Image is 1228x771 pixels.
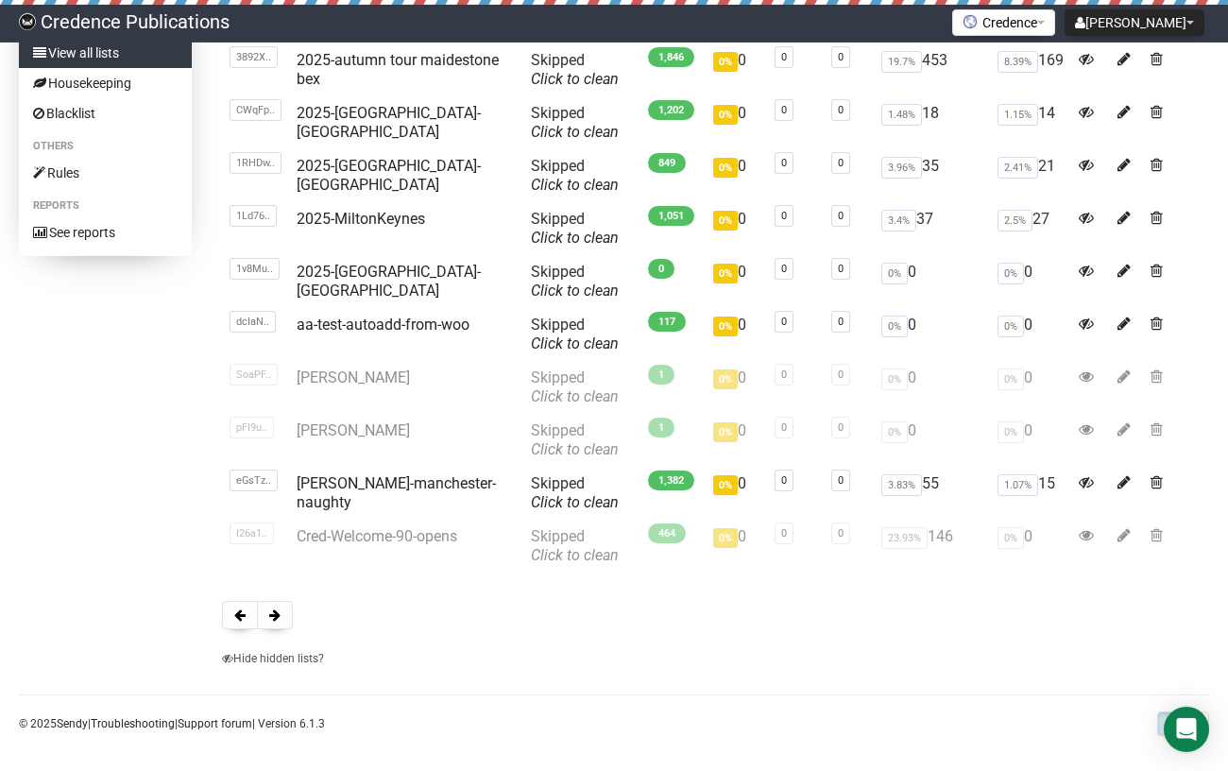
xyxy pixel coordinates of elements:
td: 0 [706,520,767,573]
a: 0 [838,157,844,169]
span: 8.39% [998,51,1038,73]
a: 0 [781,157,787,169]
a: Click to clean [531,70,619,88]
a: [PERSON_NAME] [297,421,410,439]
a: 0 [781,527,787,540]
span: 1.07% [998,474,1038,496]
span: 19.7% [881,51,922,73]
span: 1.15% [998,104,1038,126]
span: dcIaN.. [230,311,276,333]
a: 2025-MiltonKeynes [297,210,425,228]
li: Others [19,135,192,158]
span: 0% [998,316,1024,337]
span: 0% [713,475,738,495]
a: Troubleshooting [91,717,175,730]
span: 0% [998,421,1024,443]
span: I26a1.. [230,523,274,544]
td: 0 [706,467,767,520]
img: favicons [963,14,978,29]
a: 0 [781,421,787,434]
a: Cred-Welcome-90-opens [297,527,457,545]
button: [PERSON_NAME] [1065,9,1204,36]
a: Click to clean [531,334,619,352]
span: 3.96% [881,157,922,179]
span: 0 [648,259,674,279]
span: Skipped [531,51,619,88]
a: 2025-[GEOGRAPHIC_DATA]-[GEOGRAPHIC_DATA] [297,157,481,194]
td: 37 [874,202,990,255]
span: 0% [881,316,908,337]
td: 14 [990,96,1071,149]
td: 0 [706,361,767,414]
td: 55 [874,467,990,520]
td: 0 [706,414,767,467]
span: 1 [648,365,674,385]
td: 21 [990,149,1071,202]
span: 1,382 [648,471,694,490]
td: 0 [706,43,767,96]
a: [PERSON_NAME] [297,368,410,386]
a: 0 [838,210,844,222]
a: [PERSON_NAME]-manchester-naughty [297,474,496,511]
span: 3.4% [881,210,916,231]
span: eGsTz.. [230,470,278,491]
a: 2025-[GEOGRAPHIC_DATA]-[GEOGRAPHIC_DATA] [297,263,481,300]
span: Skipped [531,157,619,194]
span: 0% [713,52,738,72]
span: 1 [648,418,674,437]
a: 0 [781,263,787,275]
span: 1,051 [648,206,694,226]
a: Click to clean [531,546,619,564]
a: 0 [838,527,844,540]
a: 0 [838,263,844,275]
span: 464 [648,523,686,543]
span: 0% [881,368,908,390]
td: 0 [990,255,1071,308]
td: 0 [706,202,767,255]
span: 0% [713,158,738,178]
span: 1RHDw.. [230,152,281,174]
td: 0 [874,308,990,361]
a: Hide hidden lists? [222,652,324,665]
span: Skipped [531,421,619,458]
a: 0 [781,210,787,222]
a: Rules [19,158,192,188]
td: 35 [874,149,990,202]
a: Sendy [57,717,88,730]
a: Click to clean [531,229,619,247]
td: 27 [990,202,1071,255]
span: 3892X.. [230,46,278,68]
span: 0% [713,369,738,389]
a: 0 [838,104,844,116]
span: Skipped [531,527,619,564]
span: 1Ld76.. [230,205,277,227]
span: 0% [998,368,1024,390]
a: Support forum [178,717,252,730]
span: 0% [713,422,738,442]
span: Skipped [531,263,619,300]
span: Skipped [531,368,619,405]
span: 0% [713,211,738,231]
button: Credence [952,9,1055,36]
span: 0% [713,264,738,283]
span: CWqFp.. [230,99,281,121]
td: 0 [706,96,767,149]
div: Open Intercom Messenger [1164,707,1209,752]
span: 23.93% [881,527,928,549]
span: 1v8Mu.. [230,258,280,280]
span: 0% [713,528,738,548]
span: 0% [713,317,738,336]
a: 0 [781,316,787,328]
span: Skipped [531,316,619,352]
td: 0 [874,255,990,308]
a: 0 [838,421,844,434]
span: Skipped [531,210,619,247]
span: 0% [881,421,908,443]
span: 117 [648,312,686,332]
a: 2025-[GEOGRAPHIC_DATA]-[GEOGRAPHIC_DATA] [297,104,481,141]
span: 0% [998,263,1024,284]
td: 0 [706,255,767,308]
span: 0% [881,263,908,284]
td: 0 [990,308,1071,361]
span: 849 [648,153,686,173]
